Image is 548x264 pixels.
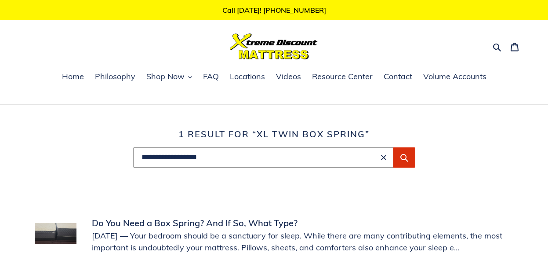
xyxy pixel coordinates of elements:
span: Videos [276,71,301,82]
input: Search [133,147,393,168]
a: Locations [225,70,269,84]
span: FAQ [203,71,219,82]
a: FAQ [199,70,223,84]
h1: 1 result for “xl twin box spring” [35,129,514,139]
button: Submit [393,147,415,168]
span: Home [62,71,84,82]
a: Home [58,70,88,84]
span: Philosophy [95,71,135,82]
a: Videos [272,70,305,84]
button: Shop Now [142,70,196,84]
span: Shop Now [146,71,185,82]
a: Philosophy [91,70,140,84]
span: Contact [384,71,412,82]
a: Resource Center [308,70,377,84]
span: Resource Center [312,71,373,82]
a: Contact [379,70,417,84]
span: Volume Accounts [423,71,486,82]
a: Volume Accounts [419,70,491,84]
img: Xtreme Discount Mattress [230,33,318,59]
button: Clear search term [378,152,389,163]
span: Locations [230,71,265,82]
